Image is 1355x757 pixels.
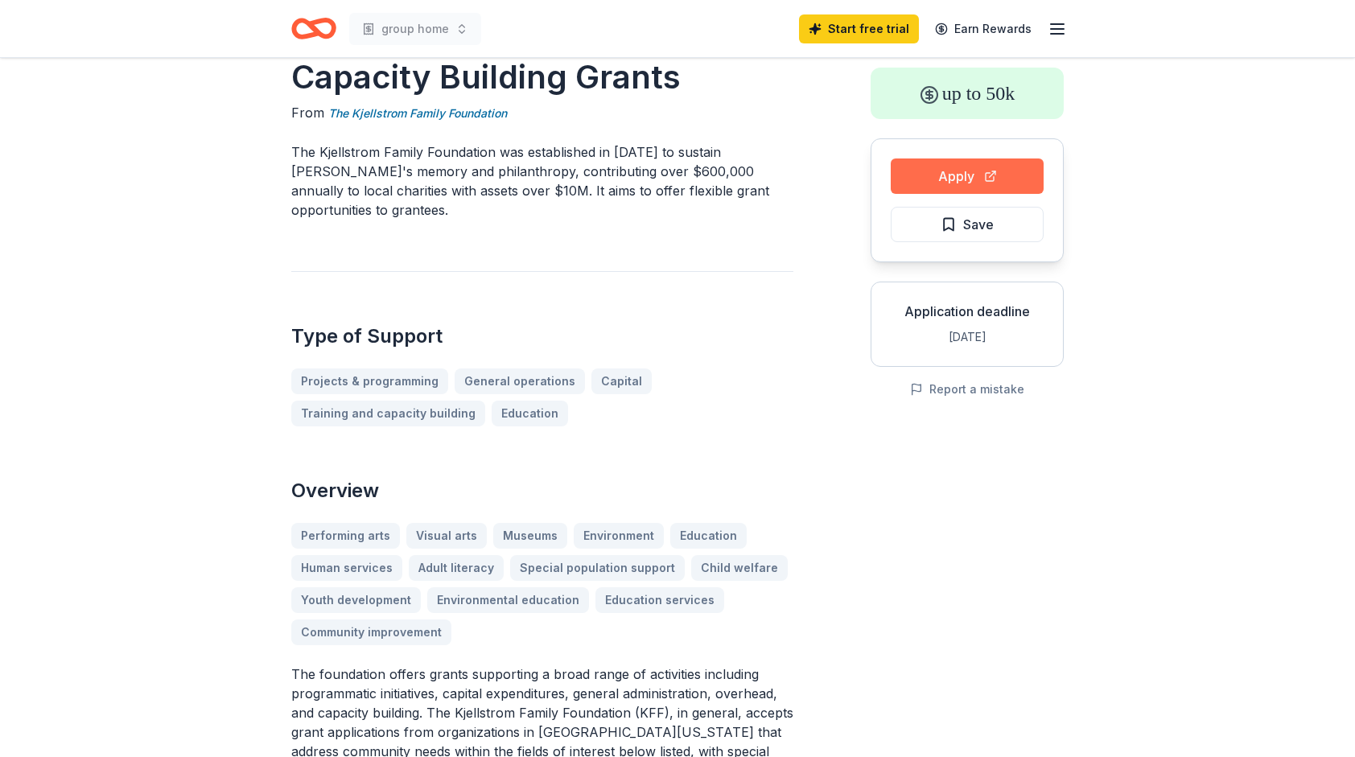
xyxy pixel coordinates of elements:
[492,401,568,426] a: Education
[871,68,1064,119] div: up to 50k
[291,401,485,426] a: Training and capacity building
[349,13,481,45] button: group home
[291,323,793,349] h2: Type of Support
[291,478,793,504] h2: Overview
[591,368,652,394] a: Capital
[925,14,1041,43] a: Earn Rewards
[891,207,1044,242] button: Save
[291,10,336,47] a: Home
[884,302,1050,321] div: Application deadline
[884,327,1050,347] div: [DATE]
[799,14,919,43] a: Start free trial
[291,103,793,123] div: From
[291,368,448,394] a: Projects & programming
[910,380,1024,399] button: Report a mistake
[291,142,793,220] p: The Kjellstrom Family Foundation was established in [DATE] to sustain [PERSON_NAME]'s memory and ...
[328,104,507,123] a: The Kjellstrom Family Foundation
[891,158,1044,194] button: Apply
[381,19,449,39] span: group home
[455,368,585,394] a: General operations
[963,214,994,235] span: Save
